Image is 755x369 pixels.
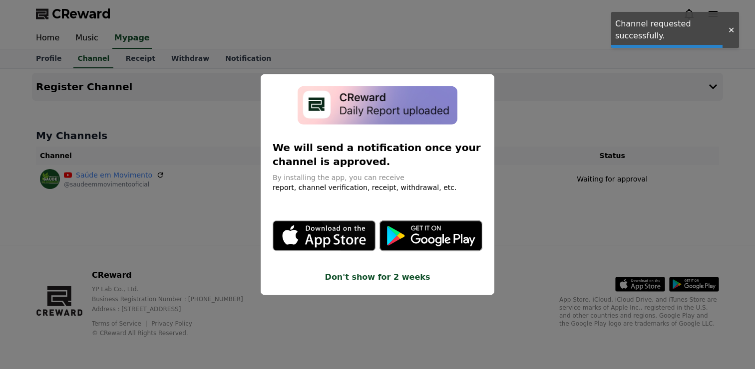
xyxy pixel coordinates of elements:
[273,172,482,182] p: By installing the app, you can receive
[273,140,482,168] p: We will send a notification once your channel is approved.
[261,74,494,295] div: modal
[273,182,482,192] p: report, channel verification, receipt, withdrawal, etc.
[298,86,457,125] img: app-install-modal
[273,271,482,283] button: Don't show for 2 weeks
